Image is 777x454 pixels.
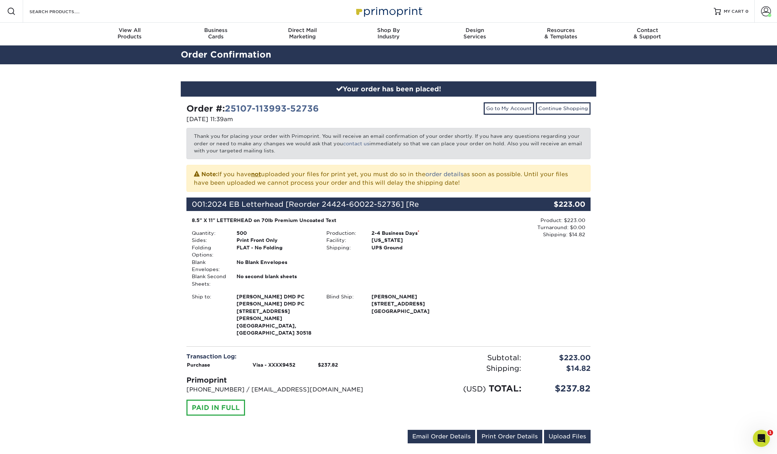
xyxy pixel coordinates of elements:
[259,27,346,40] div: Marketing
[231,229,321,237] div: 500
[231,244,321,259] div: FLAT - No Folding
[745,9,749,14] span: 0
[186,103,319,114] strong: Order #:
[484,102,534,114] a: Go to My Account
[252,362,295,368] strong: Visa - XXXX9452
[425,171,463,178] a: order details
[186,198,523,211] div: 001:
[523,198,591,211] div: $223.00
[767,430,773,436] span: 1
[724,9,744,15] span: MY CART
[431,27,518,40] div: Services
[431,23,518,45] a: DesignServices
[29,7,98,16] input: SEARCH PRODUCTS.....
[371,300,451,307] span: [STREET_ADDRESS]
[536,102,591,114] a: Continue Shopping
[207,200,419,209] span: 2024 EB Letterhead [Reorder 24424-60022-52736] [Re
[408,430,475,443] a: Email Order Details
[456,217,585,238] div: Product: $223.00 Turnaround: $0.00 Shipping: $14.82
[604,27,690,33] span: Contact
[186,244,231,259] div: Folding Options:
[225,103,319,114] a: 25107-113993-52736
[186,229,231,237] div: Quantity:
[87,27,173,40] div: Products
[346,27,432,33] span: Shop By
[346,23,432,45] a: Shop ByIndustry
[527,363,596,374] div: $14.82
[518,27,604,33] span: Resources
[87,27,173,33] span: View All
[259,27,346,33] span: Direct Mail
[388,352,527,363] div: Subtotal:
[366,237,456,244] div: [US_STATE]
[321,237,366,244] div: Facility:
[194,169,583,187] p: If you have uploaded your files for print yet, you must do so in the as soon as possible. Until y...
[237,308,316,322] span: [STREET_ADDRESS][PERSON_NAME]
[237,293,316,300] span: [PERSON_NAME] DMD PC
[186,385,383,394] p: [PHONE_NUMBER] / [EMAIL_ADDRESS][DOMAIN_NAME]
[231,237,321,244] div: Print Front Only
[237,300,316,307] span: [PERSON_NAME] DMD PC
[388,363,527,374] div: Shipping:
[186,293,231,336] div: Ship to:
[371,293,451,300] span: [PERSON_NAME]
[518,23,604,45] a: Resources& Templates
[527,352,596,363] div: $223.00
[187,362,210,368] strong: Purchase
[231,273,321,287] div: No second blank sheets
[477,430,542,443] a: Print Order Details
[237,293,316,336] strong: [GEOGRAPHIC_DATA], [GEOGRAPHIC_DATA] 30518
[192,217,451,224] div: 8.5" X 11" LETTERHEAD on 70lb Premium Uncoated Text
[318,362,338,368] strong: $237.82
[527,382,596,395] div: $237.82
[173,27,259,40] div: Cards
[186,400,245,416] div: PAID IN FULL
[186,352,383,361] div: Transaction Log:
[353,4,424,19] img: Primoprint
[251,171,261,178] b: not
[186,237,231,244] div: Sides:
[321,293,366,315] div: Blind Ship:
[371,293,451,314] strong: [GEOGRAPHIC_DATA]
[346,27,432,40] div: Industry
[173,27,259,33] span: Business
[186,128,591,159] p: Thank you for placing your order with Primoprint. You will receive an email confirmation of your ...
[175,48,602,61] h2: Order Confirmation
[431,27,518,33] span: Design
[489,383,521,394] span: TOTAL:
[321,229,366,237] div: Production:
[201,171,218,178] strong: Note:
[753,430,770,447] iframe: Intercom live chat
[186,375,383,385] div: Primoprint
[87,23,173,45] a: View AllProducts
[604,27,690,40] div: & Support
[366,229,456,237] div: 2-4 Business Days
[181,81,596,97] div: Your order has been placed!
[231,259,321,273] div: No Blank Envelopes
[321,244,366,251] div: Shipping:
[366,244,456,251] div: UPS Ground
[463,384,486,393] small: (USD)
[604,23,690,45] a: Contact& Support
[518,27,604,40] div: & Templates
[544,430,591,443] a: Upload Files
[186,259,231,273] div: Blank Envelopes:
[259,23,346,45] a: Direct MailMarketing
[186,273,231,287] div: Blank Second Sheets:
[173,23,259,45] a: BusinessCards
[343,141,369,146] a: contact us
[186,115,383,124] p: [DATE] 11:39am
